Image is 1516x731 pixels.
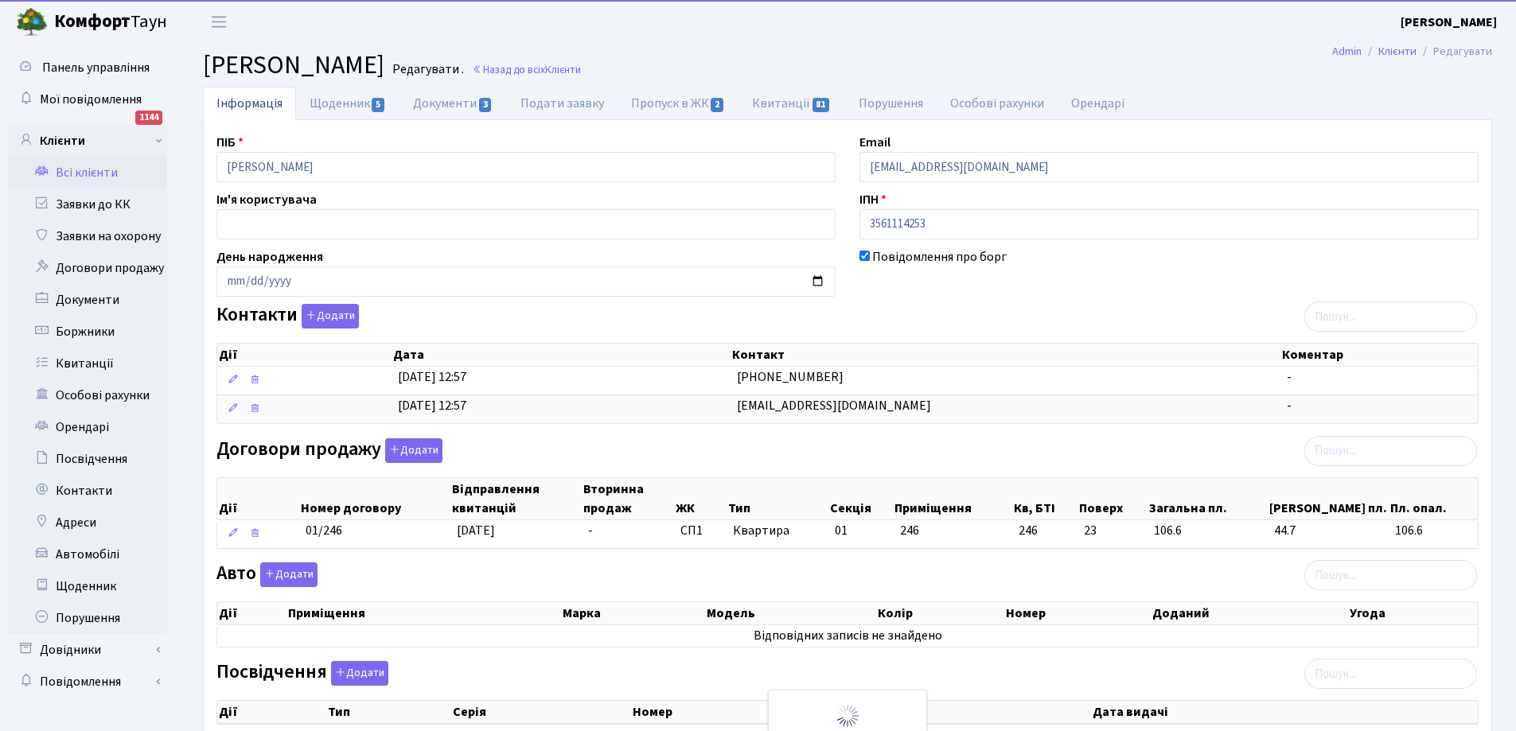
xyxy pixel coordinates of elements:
[8,252,167,284] a: Договори продажу
[588,522,593,539] span: -
[8,348,167,379] a: Квитанції
[1280,344,1478,366] th: Коментар
[298,301,359,329] a: Додати
[398,368,466,386] span: [DATE] 12:57
[618,87,739,120] a: Пропуск в ЖК
[1274,522,1382,540] span: 44.7
[217,701,326,723] th: Дії
[1304,560,1477,590] input: Пошук...
[217,344,392,366] th: Дії
[711,98,723,112] span: 2
[835,522,848,539] span: 01
[900,522,919,539] span: 246
[545,62,581,77] span: Клієнти
[1058,87,1138,120] a: Орендарі
[326,701,451,723] th: Тип
[733,522,822,540] span: Квартира
[739,87,844,120] a: Квитанції
[1389,478,1478,519] th: Пл. опал.
[8,570,167,602] a: Щоденник
[203,47,384,84] span: [PERSON_NAME]
[42,59,150,76] span: Панель управління
[1012,478,1078,519] th: Кв, БТІ
[1378,43,1417,60] a: Клієнти
[16,6,48,38] img: logo.png
[472,62,581,77] a: Назад до всіхКлієнти
[8,443,167,475] a: Посвідчення
[327,659,388,686] a: Додати
[8,379,167,411] a: Особові рахунки
[1401,14,1497,31] b: [PERSON_NAME]
[8,539,167,570] a: Автомобілі
[8,411,167,443] a: Орендарі
[54,9,131,34] b: Комфорт
[8,475,167,507] a: Контакти
[8,284,167,316] a: Документи
[217,625,1478,647] td: Відповідних записів не знайдено
[1348,602,1478,624] th: Угода
[216,562,318,587] label: Авто
[217,602,286,624] th: Дії
[1004,602,1151,624] th: Номер
[1078,478,1148,519] th: Поверх
[216,438,442,463] label: Договори продажу
[296,87,399,120] a: Щоденник
[1148,478,1268,519] th: Загальна пл.
[135,111,162,125] div: 1144
[674,478,727,519] th: ЖК
[216,190,317,209] label: Ім'я користувача
[727,478,828,519] th: Тип
[389,62,464,77] small: Редагувати .
[286,602,562,624] th: Приміщення
[306,522,342,539] span: 01/246
[450,478,583,519] th: Відправлення квитанцій
[8,157,167,189] a: Всі клієнти
[507,87,618,120] a: Подати заявку
[8,84,167,115] a: Мої повідомлення1144
[8,507,167,539] a: Адреси
[217,478,299,519] th: Дії
[216,133,244,152] label: ПІБ
[385,438,442,463] button: Договори продажу
[457,522,495,539] span: [DATE]
[1401,13,1497,32] a: [PERSON_NAME]
[216,247,323,266] label: День народження
[1154,522,1261,540] span: 106.6
[199,9,239,35] button: Переключити навігацію
[392,344,731,366] th: Дата
[451,701,631,723] th: Серія
[680,522,721,540] span: СП1
[299,478,450,519] th: Номер договору
[1151,602,1349,624] th: Доданий
[1332,43,1362,60] a: Admin
[8,666,167,698] a: Повідомлення
[731,344,1280,366] th: Контакт
[737,397,931,414] span: [EMAIL_ADDRESS][DOMAIN_NAME]
[8,634,167,666] a: Довідники
[1019,522,1071,540] span: 246
[893,478,1012,519] th: Приміщення
[1268,478,1389,519] th: [PERSON_NAME] пл.
[1417,43,1492,60] li: Редагувати
[260,562,318,587] button: Авто
[1287,397,1292,414] span: -
[1304,659,1477,689] input: Пошук...
[1091,701,1478,723] th: Дата видачі
[8,52,167,84] a: Панель управління
[302,304,359,329] button: Контакти
[876,602,1004,624] th: Колір
[859,133,891,152] label: Email
[331,661,388,686] button: Посвідчення
[399,87,506,120] a: Документи
[872,247,1007,266] label: Повідомлення про борг
[631,701,842,723] th: Номер
[1304,436,1477,466] input: Пошук...
[1304,301,1477,332] input: Пошук...
[937,87,1058,120] a: Особові рахунки
[1395,522,1471,540] span: 106.6
[705,602,875,624] th: Модель
[1084,522,1141,540] span: 23
[54,9,167,36] span: Таун
[479,98,492,112] span: 3
[8,316,167,348] a: Боржники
